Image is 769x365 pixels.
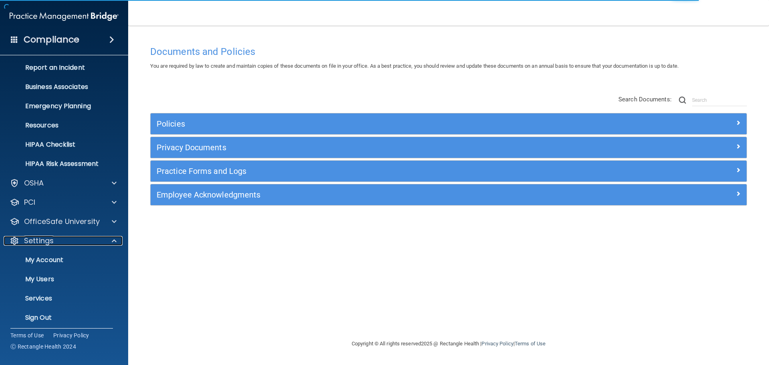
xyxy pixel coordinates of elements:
[5,275,115,283] p: My Users
[302,331,595,357] div: Copyright © All rights reserved 2025 @ Rectangle Health | |
[5,121,115,129] p: Resources
[24,178,44,188] p: OSHA
[5,294,115,302] p: Services
[10,8,119,24] img: PMB logo
[157,141,741,154] a: Privacy Documents
[157,165,741,177] a: Practice Forms and Logs
[630,308,759,340] iframe: Drift Widget Chat Controller
[481,341,513,347] a: Privacy Policy
[10,343,76,351] span: Ⓒ Rectangle Health 2024
[150,46,747,57] h4: Documents and Policies
[5,102,115,110] p: Emergency Planning
[157,188,741,201] a: Employee Acknowledgments
[157,143,592,152] h5: Privacy Documents
[24,198,35,207] p: PCI
[5,64,115,72] p: Report an Incident
[5,141,115,149] p: HIPAA Checklist
[692,94,747,106] input: Search
[679,97,686,104] img: ic-search.3b580494.png
[10,236,117,246] a: Settings
[24,34,79,45] h4: Compliance
[515,341,546,347] a: Terms of Use
[53,331,89,339] a: Privacy Policy
[157,190,592,199] h5: Employee Acknowledgments
[5,256,115,264] p: My Account
[157,119,592,128] h5: Policies
[618,96,672,103] span: Search Documents:
[10,178,117,188] a: OSHA
[150,63,678,69] span: You are required by law to create and maintain copies of these documents on file in your office. ...
[24,217,100,226] p: OfficeSafe University
[5,160,115,168] p: HIPAA Risk Assessment
[24,236,54,246] p: Settings
[157,117,741,130] a: Policies
[10,198,117,207] a: PCI
[5,83,115,91] p: Business Associates
[10,217,117,226] a: OfficeSafe University
[10,331,44,339] a: Terms of Use
[5,314,115,322] p: Sign Out
[157,167,592,175] h5: Practice Forms and Logs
